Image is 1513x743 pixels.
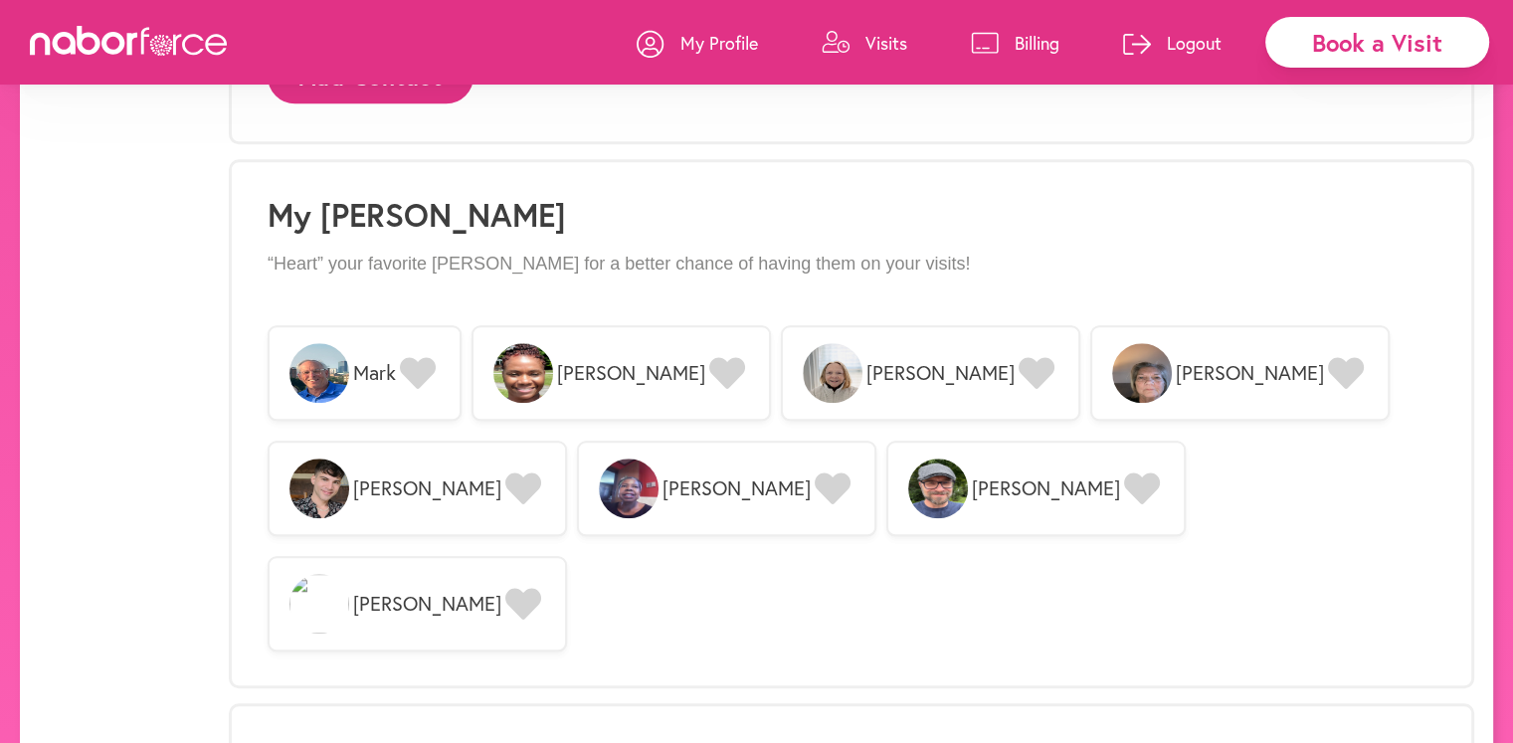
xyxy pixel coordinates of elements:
span: Mark [353,361,396,385]
div: Book a Visit [1265,17,1489,68]
img: RxZy83dXQpi7EluXTq4n [289,459,349,518]
img: Na2efBHZTpWd9l7r0VO2 [1112,343,1172,403]
a: Logout [1123,13,1222,73]
p: “Heart” your favorite [PERSON_NAME] for a better chance of having them on your visits! [268,254,1435,276]
h1: My [PERSON_NAME] [268,196,1435,234]
img: XTNvWgkGRzas5KozkHkA [803,343,862,403]
p: Billing [1015,31,1059,55]
a: My Profile [637,13,758,73]
p: Logout [1167,31,1222,55]
img: h1TN0bxtSSaj0ld4uNm3 [599,459,659,518]
span: [PERSON_NAME] [353,592,501,616]
span: [PERSON_NAME] [866,361,1015,385]
span: [PERSON_NAME] [1176,361,1324,385]
a: Visits [822,13,907,73]
p: Visits [865,31,907,55]
a: Billing [971,13,1059,73]
span: [PERSON_NAME] [972,476,1120,500]
img: Fwn0QMQ9TzOvhK6Yh1So [908,459,968,518]
img: bc2rey0VSAK4FecA2Kxe [289,343,349,403]
img: 7NRWoiCSvCad9u1n4F6A [289,574,349,634]
span: [PERSON_NAME] [353,476,501,500]
span: [PERSON_NAME] [557,361,705,385]
p: My Profile [680,31,758,55]
span: [PERSON_NAME] [662,476,811,500]
img: v3Votjh1TFGKHlWFxZfe [493,343,553,403]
